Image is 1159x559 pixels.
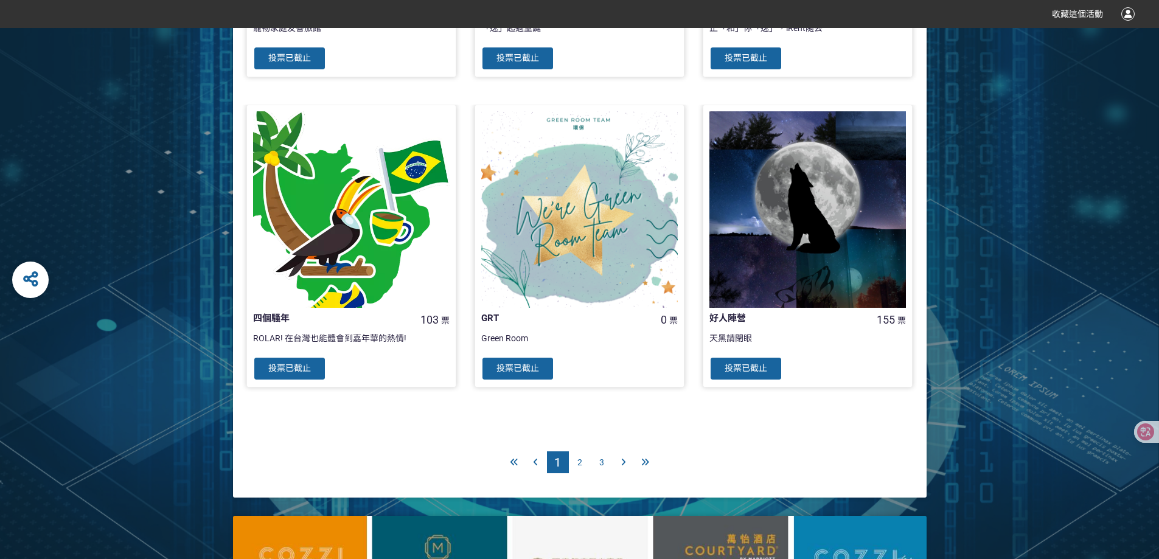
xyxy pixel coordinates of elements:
span: 155 [877,313,895,326]
div: 好人陣營 [709,311,866,325]
span: 收藏這個活動 [1052,9,1103,19]
div: 天黑請閉眼 [709,332,906,356]
div: 「逸」起過聖誕 [481,22,678,46]
span: 1 [554,455,561,470]
span: 投票已截止 [496,363,539,373]
span: 0 [661,313,667,326]
div: 正「和」你「逸」，iRent隨去 [709,22,906,46]
span: 投票已截止 [725,53,767,63]
div: Green Room [481,332,678,356]
span: 投票已截止 [268,53,311,63]
a: 好人陣營155票天黑請閉眼投票已截止 [703,105,913,387]
span: 投票已截止 [725,363,767,373]
span: 投票已截止 [496,53,539,63]
div: ROLAR! 在台灣也能體會到嘉年華的熱情! [253,332,450,356]
div: GRT [481,311,638,325]
span: 票 [669,316,678,325]
div: 四個騷年 [253,311,410,325]
a: GRT0票Green Room投票已截止 [475,105,684,387]
a: 四個騷年103票ROLAR! 在台灣也能體會到嘉年華的熱情!投票已截止 [246,105,456,387]
span: 票 [441,316,450,325]
div: 寵物家庭友善旅館 [253,22,450,46]
span: 2 [577,457,582,467]
span: 103 [420,313,439,326]
span: 投票已截止 [268,363,311,373]
span: 票 [897,316,906,325]
span: 3 [599,457,604,467]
